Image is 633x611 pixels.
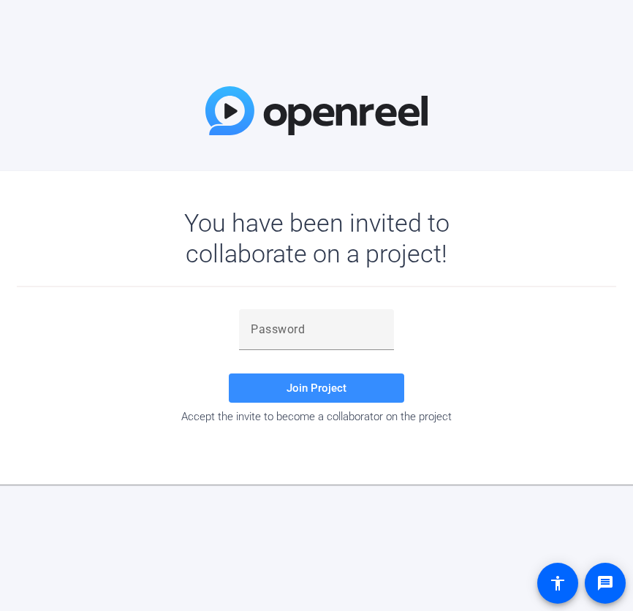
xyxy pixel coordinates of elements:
mat-icon: message [596,574,614,592]
input: Password [251,321,382,338]
div: Accept the invite to become a collaborator on the project [17,410,616,423]
button: Join Project [229,373,404,403]
div: You have been invited to collaborate on a project! [142,208,492,269]
img: OpenReel Logo [205,86,428,135]
mat-icon: accessibility [549,574,566,592]
span: Join Project [287,382,346,395]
